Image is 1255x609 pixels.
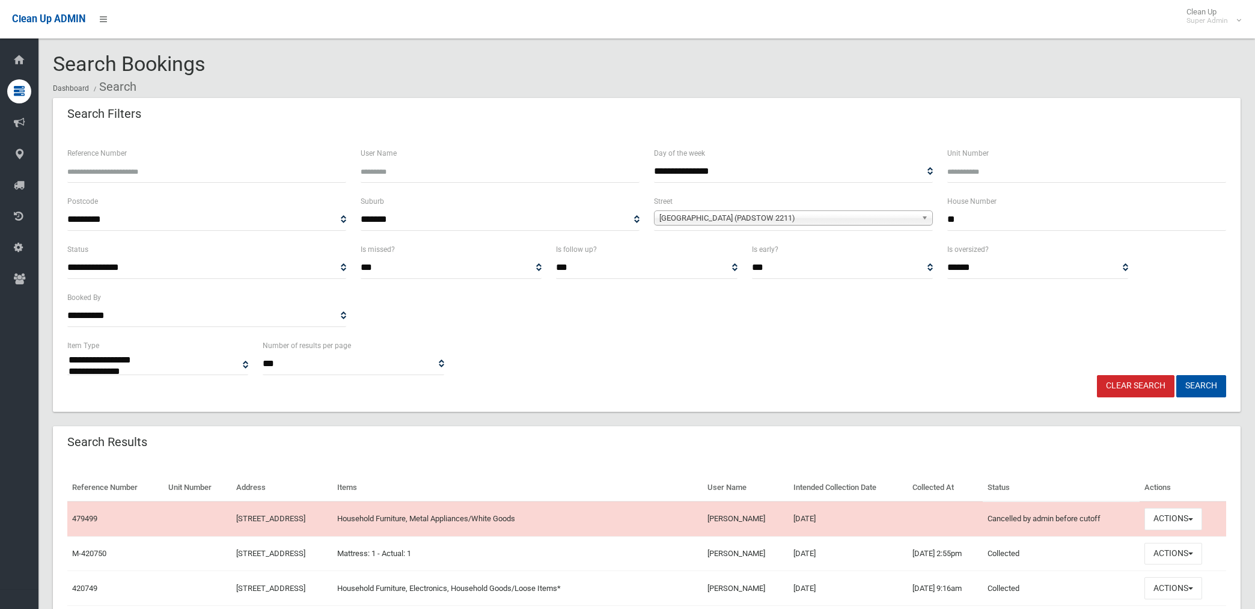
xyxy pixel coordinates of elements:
[163,474,231,501] th: Unit Number
[332,536,703,571] td: Mattress: 1 - Actual: 1
[53,102,156,126] header: Search Filters
[1097,375,1174,397] a: Clear Search
[236,584,305,593] a: [STREET_ADDRESS]
[703,536,789,571] td: [PERSON_NAME]
[332,474,703,501] th: Items
[53,430,162,454] header: Search Results
[908,536,983,571] td: [DATE] 2:55pm
[53,52,206,76] span: Search Bookings
[361,243,395,256] label: Is missed?
[67,195,98,208] label: Postcode
[703,474,789,501] th: User Name
[236,549,305,558] a: [STREET_ADDRESS]
[332,571,703,606] td: Household Furniture, Electronics, Household Goods/Loose Items*
[1140,474,1226,501] th: Actions
[556,243,597,256] label: Is follow up?
[1186,16,1228,25] small: Super Admin
[703,571,789,606] td: [PERSON_NAME]
[236,514,305,523] a: [STREET_ADDRESS]
[67,291,101,304] label: Booked By
[1176,375,1226,397] button: Search
[72,514,97,523] a: 479499
[983,571,1140,606] td: Collected
[91,76,136,98] li: Search
[332,501,703,536] td: Household Furniture, Metal Appliances/White Goods
[947,147,989,160] label: Unit Number
[947,195,997,208] label: House Number
[908,571,983,606] td: [DATE] 9:16am
[1144,508,1202,530] button: Actions
[361,195,384,208] label: Suburb
[752,243,778,256] label: Is early?
[72,584,97,593] a: 420749
[789,536,907,571] td: [DATE]
[789,474,907,501] th: Intended Collection Date
[263,339,351,352] label: Number of results per page
[789,571,907,606] td: [DATE]
[67,147,127,160] label: Reference Number
[654,195,673,208] label: Street
[789,501,907,536] td: [DATE]
[72,549,106,558] a: M-420750
[703,501,789,536] td: [PERSON_NAME]
[1144,543,1202,565] button: Actions
[654,147,705,160] label: Day of the week
[67,474,163,501] th: Reference Number
[908,474,983,501] th: Collected At
[659,211,917,225] span: [GEOGRAPHIC_DATA] (PADSTOW 2211)
[1180,7,1240,25] span: Clean Up
[67,243,88,256] label: Status
[12,13,85,25] span: Clean Up ADMIN
[947,243,989,256] label: Is oversized?
[67,339,99,352] label: Item Type
[983,501,1140,536] td: Cancelled by admin before cutoff
[361,147,397,160] label: User Name
[983,474,1140,501] th: Status
[231,474,332,501] th: Address
[53,84,89,93] a: Dashboard
[1144,577,1202,599] button: Actions
[983,536,1140,571] td: Collected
